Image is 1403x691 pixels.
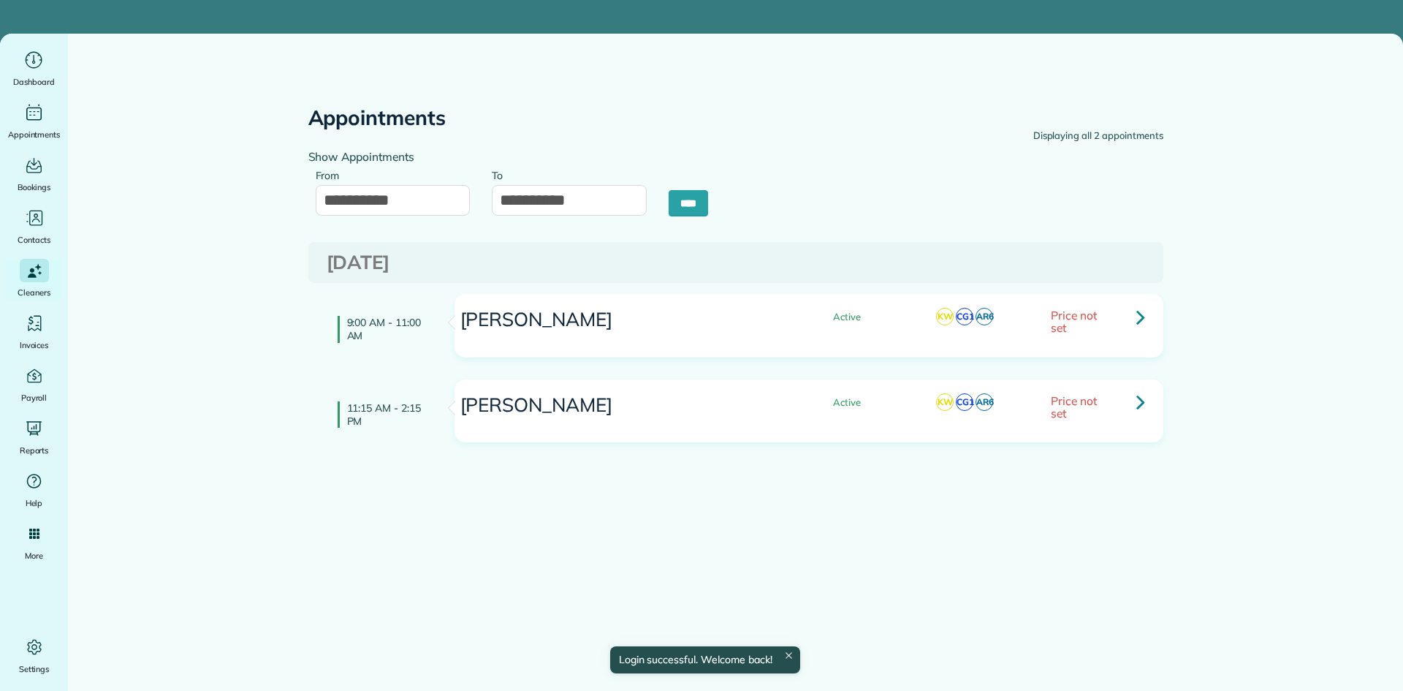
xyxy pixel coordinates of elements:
[13,75,55,89] span: Dashboard
[459,309,782,331] h3: [PERSON_NAME]
[18,180,51,195] span: Bookings
[18,233,50,247] span: Contacts
[25,548,43,563] span: More
[26,496,43,510] span: Help
[6,417,62,458] a: Reports
[21,390,47,405] span: Payroll
[6,154,62,195] a: Bookings
[821,398,861,407] span: Active
[976,308,993,325] span: AR6
[459,395,782,416] h3: [PERSON_NAME]
[6,635,62,676] a: Settings
[20,443,49,458] span: Reports
[18,285,50,300] span: Cleaners
[6,469,62,510] a: Help
[1051,393,1097,420] span: Price not set
[20,338,49,352] span: Invoices
[1033,129,1163,143] div: Displaying all 2 appointments
[609,646,799,673] div: Login successful. Welcome back!
[936,393,954,411] span: KW
[308,107,446,129] h2: Appointments
[8,127,61,142] span: Appointments
[976,393,993,411] span: AR6
[6,259,62,300] a: Cleaners
[316,161,347,188] label: From
[821,312,861,322] span: Active
[6,364,62,405] a: Payroll
[6,48,62,89] a: Dashboard
[492,161,510,188] label: To
[6,101,62,142] a: Appointments
[1051,308,1097,335] span: Price not set
[936,308,954,325] span: KW
[19,662,50,676] span: Settings
[327,252,1145,273] h3: [DATE]
[338,316,433,342] h4: 9:00 AM - 11:00 AM
[338,401,433,428] h4: 11:15 AM - 2:15 PM
[6,206,62,247] a: Contacts
[956,393,973,411] span: CG1
[956,308,973,325] span: CG1
[308,151,725,163] h4: Show Appointments
[6,311,62,352] a: Invoices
